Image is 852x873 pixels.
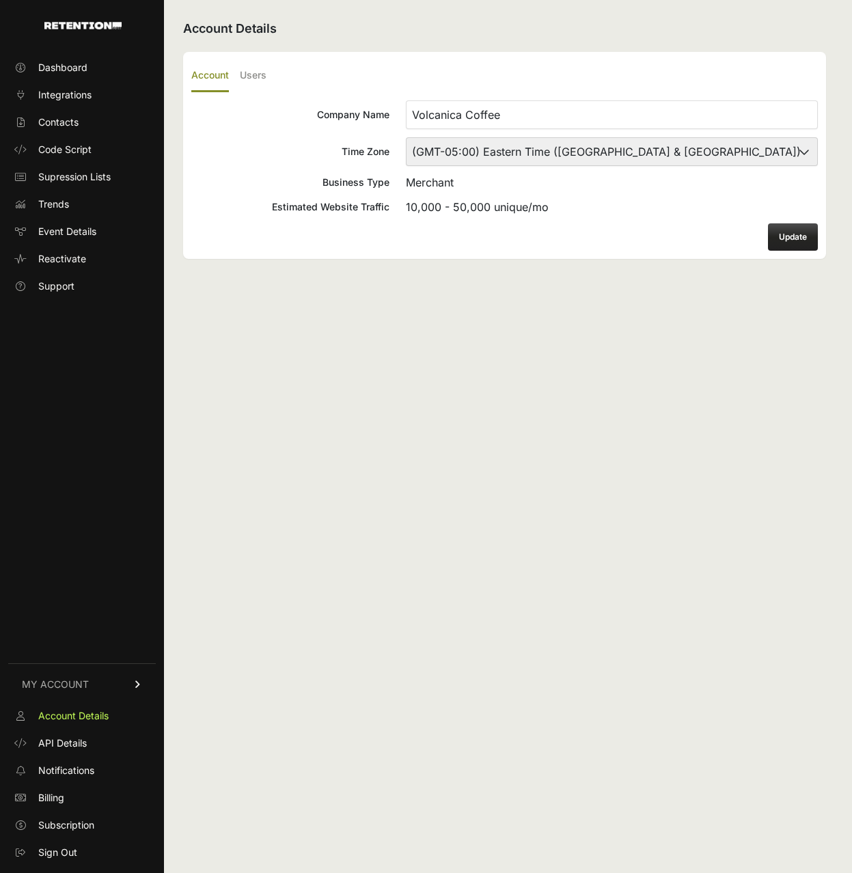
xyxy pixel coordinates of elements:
[38,143,92,156] span: Code Script
[38,791,64,805] span: Billing
[406,199,818,215] div: 10,000 - 50,000 unique/mo
[38,225,96,238] span: Event Details
[38,846,77,859] span: Sign Out
[768,223,818,251] button: Update
[8,139,156,161] a: Code Script
[8,111,156,133] a: Contacts
[38,115,79,129] span: Contacts
[8,275,156,297] a: Support
[38,88,92,102] span: Integrations
[8,84,156,106] a: Integrations
[8,248,156,270] a: Reactivate
[8,787,156,809] a: Billing
[38,709,109,723] span: Account Details
[8,732,156,754] a: API Details
[191,200,389,214] div: Estimated Website Traffic
[38,170,111,184] span: Supression Lists
[38,279,74,293] span: Support
[183,19,826,38] h2: Account Details
[38,61,87,74] span: Dashboard
[8,166,156,188] a: Supression Lists
[38,818,94,832] span: Subscription
[44,22,122,29] img: Retention.com
[406,174,818,191] div: Merchant
[240,60,266,92] label: Users
[406,100,818,129] input: Company Name
[22,678,89,691] span: MY ACCOUNT
[191,60,229,92] label: Account
[8,193,156,215] a: Trends
[191,145,389,158] div: Time Zone
[191,176,389,189] div: Business Type
[8,842,156,863] a: Sign Out
[8,760,156,781] a: Notifications
[8,705,156,727] a: Account Details
[38,197,69,211] span: Trends
[38,736,87,750] span: API Details
[38,252,86,266] span: Reactivate
[8,814,156,836] a: Subscription
[191,108,389,122] div: Company Name
[8,663,156,705] a: MY ACCOUNT
[8,57,156,79] a: Dashboard
[8,221,156,242] a: Event Details
[406,137,818,166] select: Time Zone
[38,764,94,777] span: Notifications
